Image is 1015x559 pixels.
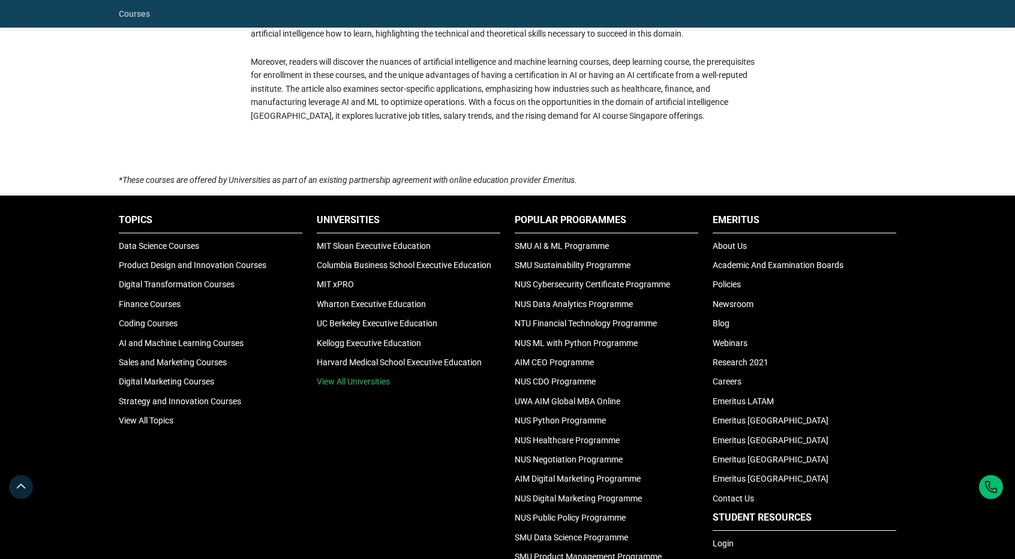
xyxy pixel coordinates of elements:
[317,299,426,309] a: Wharton Executive Education
[713,357,768,367] a: Research 2021
[515,299,633,309] a: NUS Data Analytics Programme
[713,279,741,289] a: Policies
[119,377,214,386] a: Digital Marketing Courses
[515,494,642,503] a: NUS Digital Marketing Programme
[515,474,641,483] a: AIM Digital Marketing Programme
[713,241,747,251] a: About Us
[515,338,638,348] a: NUS ML with Python Programme
[713,377,741,386] a: Careers
[251,55,764,122] p: Moreover, readers will discover the nuances of artificial intelligence and machine learning cours...
[713,318,729,328] a: Blog
[515,416,606,425] a: NUS Python Programme
[515,455,623,464] a: NUS Negotiation Programme
[317,279,354,289] a: MIT xPRO
[119,338,244,348] a: AI and Machine Learning Courses
[515,435,620,445] a: NUS Healthcare Programme
[713,396,774,406] a: Emeritus LATAM
[515,357,594,367] a: AIM CEO Programme
[317,241,431,251] a: MIT Sloan Executive Education
[119,299,181,309] a: Finance Courses
[713,474,828,483] a: Emeritus [GEOGRAPHIC_DATA]
[119,260,266,270] a: Product Design and Innovation Courses
[119,318,178,328] a: Coding Courses
[119,241,199,251] a: Data Science Courses
[713,435,828,445] a: Emeritus [GEOGRAPHIC_DATA]
[119,279,235,289] a: Digital Transformation Courses
[119,396,241,406] a: Strategy and Innovation Courses
[515,377,596,386] a: NUS CDO Programme
[119,416,173,425] a: View All Topics
[515,533,628,542] a: SMU Data Science Programme
[713,299,753,309] a: Newsroom
[515,260,630,270] a: SMU Sustainability Programme
[317,338,421,348] a: Kellogg Executive Education
[515,396,620,406] a: UWA AIM Global MBA Online
[515,279,670,289] a: NUS Cybersecurity Certificate Programme
[119,357,227,367] a: Sales and Marketing Courses
[713,338,747,348] a: Webinars
[713,416,828,425] a: Emeritus [GEOGRAPHIC_DATA]
[317,377,390,386] a: View All Universities
[713,455,828,464] a: Emeritus [GEOGRAPHIC_DATA]
[515,318,657,328] a: NTU Financial Technology Programme
[119,175,577,185] i: *These courses are offered by Universities as part of an existing partnership agreement with onli...
[515,513,626,522] a: NUS Public Policy Programme
[317,260,491,270] a: Columbia Business School Executive Education
[713,260,843,270] a: Academic And Examination Boards
[713,539,734,548] a: Login
[317,318,437,328] a: UC Berkeley Executive Education
[713,494,754,503] a: Contact Us
[317,357,482,367] a: Harvard Medical School Executive Education
[515,241,609,251] a: SMU AI & ML Programme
